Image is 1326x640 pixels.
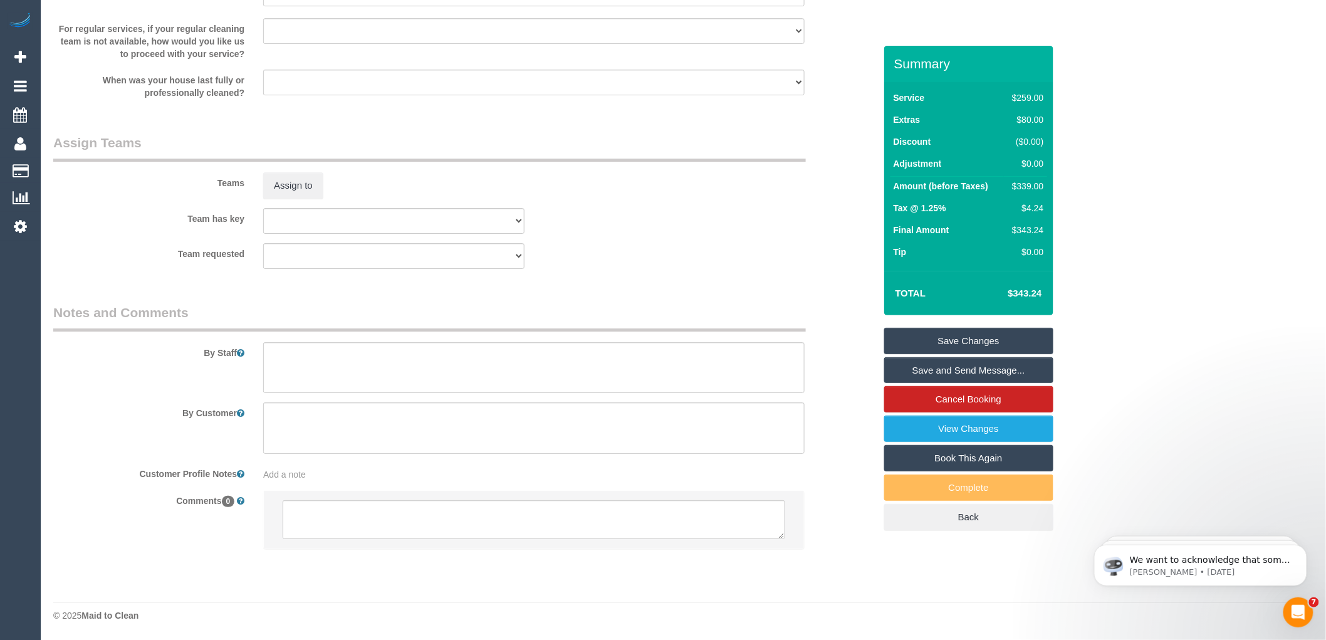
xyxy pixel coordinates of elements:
[44,463,254,480] label: Customer Profile Notes
[894,113,921,126] label: Extras
[894,246,907,258] label: Tip
[1007,246,1043,258] div: $0.00
[44,402,254,419] label: By Customer
[970,288,1041,299] h4: $343.24
[895,288,926,298] strong: Total
[884,416,1053,442] a: View Changes
[263,172,323,199] button: Assign to
[894,202,946,214] label: Tax @ 1.25%
[894,180,988,192] label: Amount (before Taxes)
[44,243,254,260] label: Team requested
[884,445,1053,471] a: Book This Again
[1007,92,1043,104] div: $259.00
[53,134,806,162] legend: Assign Teams
[1007,135,1043,148] div: ($0.00)
[1007,224,1043,236] div: $343.24
[884,328,1053,354] a: Save Changes
[1075,518,1326,606] iframe: Intercom notifications message
[1007,157,1043,170] div: $0.00
[884,357,1053,384] a: Save and Send Message...
[894,92,925,104] label: Service
[55,36,216,208] span: We want to acknowledge that some users may be experiencing lag or slower performance in our softw...
[44,342,254,359] label: By Staff
[44,172,254,189] label: Teams
[894,56,1047,71] h3: Summary
[55,48,216,60] p: Message from Ellie, sent 2w ago
[1007,180,1043,192] div: $339.00
[894,135,931,148] label: Discount
[222,496,235,507] span: 0
[884,504,1053,530] a: Back
[1007,113,1043,126] div: $80.00
[8,13,33,30] img: Automaid Logo
[44,490,254,507] label: Comments
[1007,202,1043,214] div: $4.24
[53,303,806,332] legend: Notes and Comments
[44,18,254,60] label: For regular services, if your regular cleaning team is not available, how would you like us to pr...
[44,70,254,99] label: When was your house last fully or professionally cleaned?
[81,611,138,621] strong: Maid to Clean
[44,208,254,225] label: Team has key
[263,470,306,480] span: Add a note
[53,609,1313,622] div: © 2025
[1283,597,1313,627] iframe: Intercom live chat
[894,157,942,170] label: Adjustment
[884,386,1053,412] a: Cancel Booking
[894,224,949,236] label: Final Amount
[1309,597,1319,607] span: 7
